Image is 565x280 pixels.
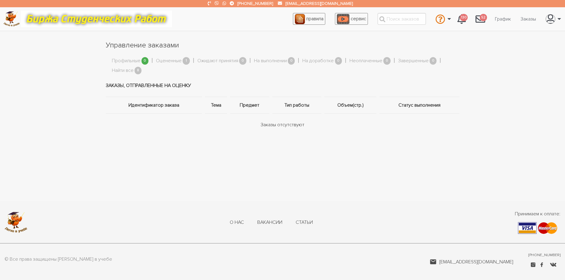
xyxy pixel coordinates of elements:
a: 52 [471,11,490,27]
a: [PHONE_NUMBER] [238,1,273,6]
a: На доработке [302,57,334,65]
a: Ожидают принятия [197,57,238,65]
span: Принимаем к оплате: [515,210,560,217]
a: [EMAIL_ADDRESS][DOMAIN_NAME] [430,258,513,266]
a: На выполнении [254,57,287,65]
h1: Управление заказами [106,40,459,50]
th: Объем(стр.) [323,97,378,114]
a: сервис [335,13,368,25]
a: График [490,13,516,25]
td: Заказы отсутствуют [106,114,459,136]
a: [PHONE_NUMBER] [528,253,560,258]
th: Тип работы [271,97,323,114]
input: Поиск заказов [378,13,426,25]
a: О нас [230,219,244,226]
a: Вакансии [257,219,282,226]
a: Оцененные [156,57,182,65]
span: 0 [141,57,149,65]
th: Тема [203,97,228,114]
a: Заказы [516,13,541,25]
span: сервис [351,16,366,22]
img: payment-9f1e57a40afa9551f317c30803f4599b5451cfe178a159d0fc6f00a10d51d3ba.png [518,222,557,234]
span: 0 [288,57,295,65]
th: Предмет [229,97,271,114]
span: [EMAIL_ADDRESS][DOMAIN_NAME] [439,258,513,266]
span: 0 [335,57,342,65]
img: logo-c4363faeb99b52c628a42810ed6dfb4293a56d4e4775eb116515dfe7f33672af.png [3,11,20,27]
span: 1 [183,57,190,65]
a: Завершенные [398,57,429,65]
span: правила [306,16,323,22]
span: 52 [480,14,487,21]
img: logo-c4363faeb99b52c628a42810ed6dfb4293a56d4e4775eb116515dfe7f33672af.png [5,212,28,233]
th: Статус выполнения [378,97,459,114]
span: 130 [460,14,468,21]
a: 130 [453,11,471,27]
a: Профильные [112,57,141,65]
a: Неоплаченные [349,57,382,65]
img: play_icon-49f7f135c9dc9a03216cfdbccbe1e3994649169d890fb554cedf0eac35a01ba8.png [337,14,349,24]
img: motto-12e01f5a76059d5f6a28199ef077b1f78e012cfde436ab5cf1d4517935686d32.gif [21,11,172,27]
a: Найти все [112,67,134,75]
th: Идентификатор заказа [106,97,204,114]
a: правила [293,13,325,25]
span: 0 [239,57,246,65]
p: © Все права защищены [PERSON_NAME] в учебе [5,256,112,263]
span: 0 [383,57,391,65]
a: [EMAIL_ADDRESS][DOMAIN_NAME] [286,1,353,6]
span: 8 [135,67,142,74]
span: 0 [430,57,437,65]
img: agreement_icon-feca34a61ba7f3d1581b08bc946b2ec1ccb426f67415f344566775c155b7f62c.png [295,14,305,24]
a: Статьи [296,219,313,226]
td: Заказы, отправленные на оценку [106,74,459,97]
